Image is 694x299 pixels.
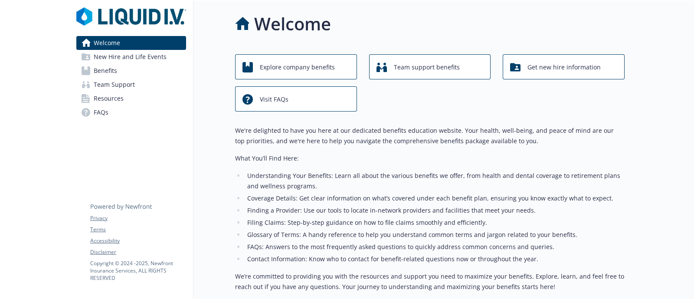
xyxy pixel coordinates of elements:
span: Explore company benefits [260,59,335,76]
span: Team Support [94,78,135,92]
a: Terms [90,226,186,233]
a: Privacy [90,214,186,222]
button: Visit FAQs [235,86,357,112]
span: FAQs [94,105,108,119]
a: FAQs [76,105,186,119]
a: Accessibility [90,237,186,245]
li: Filing Claims: Step-by-step guidance on how to file claims smoothly and efficiently. [245,217,625,228]
p: We're delighted to have you here at our dedicated benefits education website. Your health, well-b... [235,125,625,146]
button: Team support benefits [369,54,491,79]
li: Contact Information: Know who to contact for benefit-related questions now or throughout the year. [245,254,625,264]
span: Get new hire information [527,59,601,76]
button: Explore company benefits [235,54,357,79]
a: Benefits [76,64,186,78]
li: Glossary of Terms: A handy reference to help you understand common terms and jargon related to yo... [245,230,625,240]
button: Get new hire information [503,54,625,79]
a: Resources [76,92,186,105]
li: FAQs: Answers to the most frequently asked questions to quickly address common concerns and queries. [245,242,625,252]
span: Resources [94,92,124,105]
h1: Welcome [254,11,331,37]
span: Visit FAQs [260,91,288,108]
li: Understanding Your Benefits: Learn all about the various benefits we offer, from health and denta... [245,171,625,191]
span: Benefits [94,64,117,78]
span: Welcome [94,36,120,50]
span: Team support benefits [394,59,460,76]
span: New Hire and Life Events [94,50,167,64]
a: Welcome [76,36,186,50]
p: Copyright © 2024 - 2025 , Newfront Insurance Services, ALL RIGHTS RESERVED [90,260,186,282]
a: Team Support [76,78,186,92]
li: Coverage Details: Get clear information on what’s covered under each benefit plan, ensuring you k... [245,193,625,204]
li: Finding a Provider: Use our tools to locate in-network providers and facilities that meet your ne... [245,205,625,216]
a: Disclaimer [90,248,186,256]
p: We’re committed to providing you with the resources and support you need to maximize your benefit... [235,271,625,292]
a: New Hire and Life Events [76,50,186,64]
p: What You’ll Find Here: [235,153,625,164]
